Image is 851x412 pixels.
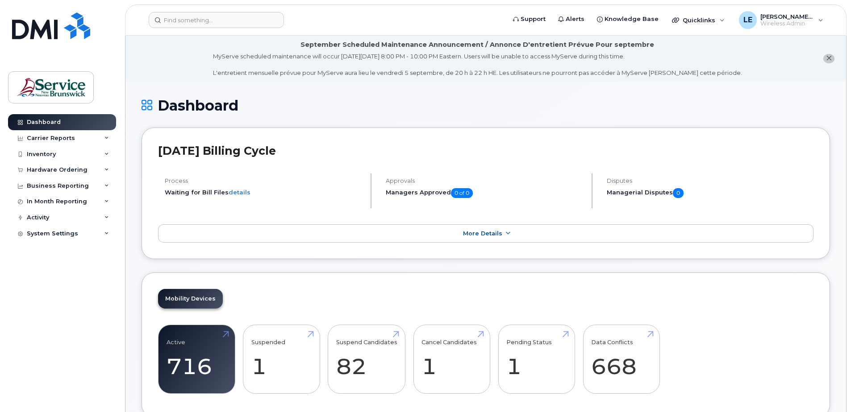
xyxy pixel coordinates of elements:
h2: [DATE] Billing Cycle [158,144,813,157]
li: Waiting for Bill Files [165,188,363,197]
span: More Details [463,230,502,237]
a: Mobility Devices [158,289,223,309]
a: Active 716 [167,330,227,389]
h4: Disputes [607,177,813,184]
h1: Dashboard [142,98,830,113]
a: details [229,189,250,196]
a: Pending Status 1 [506,330,567,389]
div: MyServe scheduled maintenance will occur [DATE][DATE] 8:00 PM - 10:00 PM Eastern. Users will be u... [213,52,742,77]
a: Suspended 1 [251,330,312,389]
h5: Managers Approved [386,188,584,198]
h4: Approvals [386,177,584,184]
span: 0 of 0 [451,188,473,198]
a: Cancel Candidates 1 [421,330,482,389]
h4: Process [165,177,363,184]
div: September Scheduled Maintenance Announcement / Annonce D'entretient Prévue Pour septembre [300,40,654,49]
a: Suspend Candidates 82 [336,330,397,389]
button: close notification [823,54,834,63]
a: Data Conflicts 668 [591,330,651,389]
h5: Managerial Disputes [607,188,813,198]
span: 0 [673,188,684,198]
